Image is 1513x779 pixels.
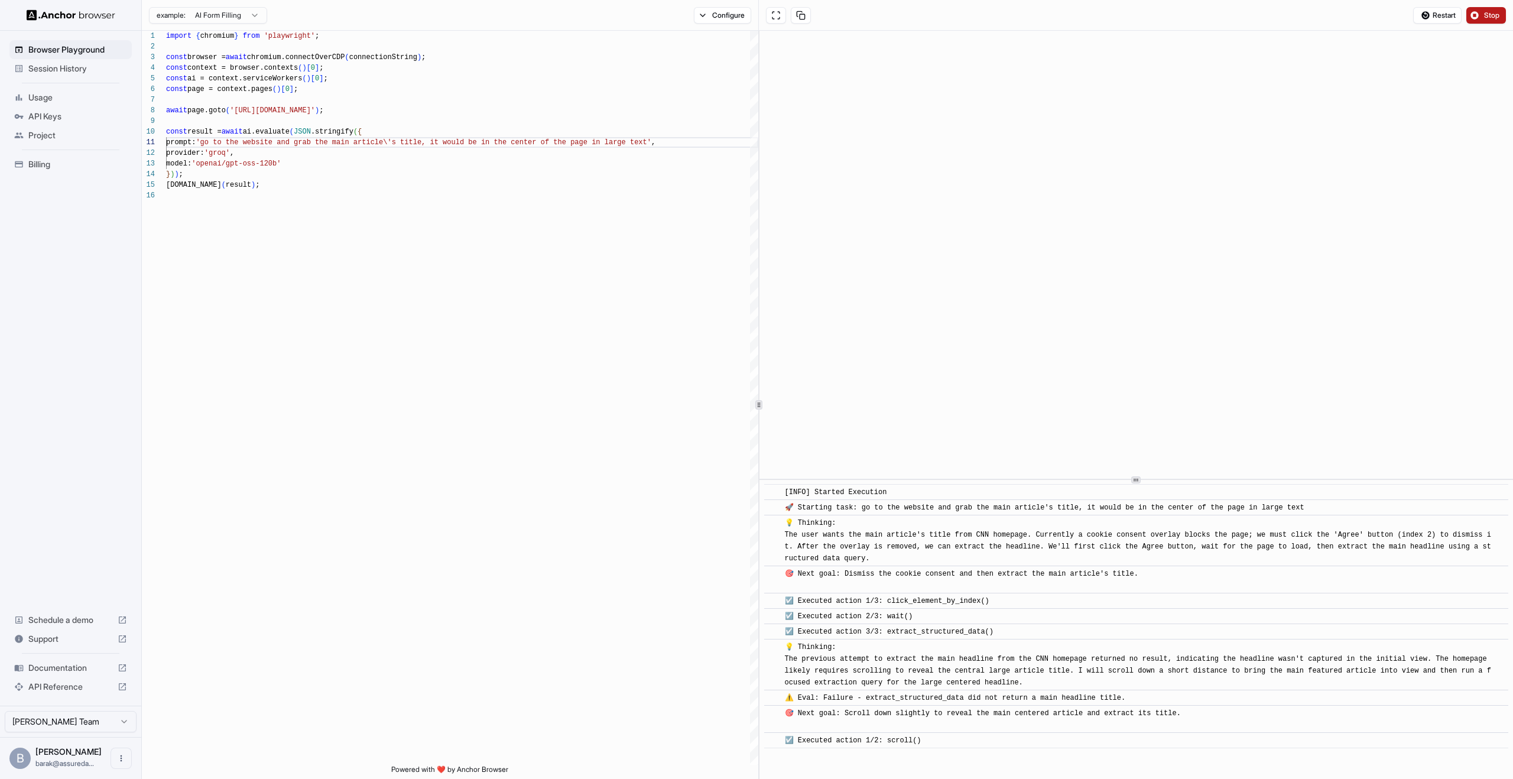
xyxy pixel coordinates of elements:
[142,95,155,105] div: 7
[298,64,302,72] span: (
[9,677,132,696] div: API Reference
[35,746,102,757] span: Barak Schieber
[142,116,155,126] div: 9
[142,126,155,137] div: 10
[9,629,132,648] div: Support
[770,626,776,638] span: ​
[187,106,226,115] span: page.goto
[142,180,155,190] div: 15
[785,736,921,745] span: ☑️ Executed action 1/2: scroll()
[9,40,132,59] div: Browser Playground
[142,169,155,180] div: 14
[277,85,281,93] span: )
[28,129,127,141] span: Project
[311,74,315,83] span: [
[9,88,132,107] div: Usage
[311,64,315,72] span: 0
[28,111,127,122] span: API Keys
[166,170,170,178] span: }
[290,85,294,93] span: ]
[345,53,349,61] span: (
[770,517,776,529] span: ​
[166,138,196,147] span: prompt:
[315,64,319,72] span: ]
[622,138,651,147] span: e text'
[694,7,751,24] button: Configure
[315,32,319,40] span: ;
[28,662,113,674] span: Documentation
[142,73,155,84] div: 5
[421,53,426,61] span: ;
[281,85,285,93] span: [
[166,128,187,136] span: const
[9,155,132,174] div: Billing
[1413,7,1462,24] button: Restart
[417,53,421,61] span: )
[166,53,187,61] span: const
[142,190,155,201] div: 16
[770,595,776,607] span: ​
[170,170,174,178] span: )
[9,748,31,769] div: B
[290,128,294,136] span: (
[785,612,913,621] span: ☑️ Executed action 2/3: wait()
[187,64,298,72] span: context = browser.contexts
[142,52,155,63] div: 3
[174,170,178,178] span: )
[264,32,315,40] span: 'playwright'
[285,85,290,93] span: 0
[770,692,776,704] span: ​
[226,106,230,115] span: (
[142,158,155,169] div: 13
[651,138,655,147] span: ,
[187,128,222,136] span: result =
[785,628,993,636] span: ☑️ Executed action 3/3: extract_structured_data()
[1466,7,1506,24] button: Stop
[785,694,1126,702] span: ⚠️ Eval: Failure - extract_structured_data did not return a main headline title.
[785,570,1138,590] span: 🎯 Next goal: Dismiss the cookie consent and then extract the main article's title.
[770,486,776,498] span: ​
[230,106,315,115] span: '[URL][DOMAIN_NAME]'
[319,106,323,115] span: ;
[179,170,183,178] span: ;
[770,611,776,622] span: ​
[785,519,1491,563] span: 💡 Thinking: The user wants the main article's title from CNN homepage. Currently a cookie consent...
[315,106,319,115] span: )
[302,64,306,72] span: )
[255,181,259,189] span: ;
[142,137,155,148] div: 11
[319,64,323,72] span: ;
[294,128,311,136] span: JSON
[251,181,255,189] span: )
[1433,11,1456,20] span: Restart
[353,128,358,136] span: (
[222,181,226,189] span: (
[27,9,115,21] img: Anchor Logo
[319,74,323,83] span: ]
[222,128,243,136] span: await
[226,53,247,61] span: await
[391,765,508,779] span: Powered with ❤️ by Anchor Browser
[785,709,1181,729] span: 🎯 Next goal: Scroll down slightly to reveal the main centered article and extract its title.
[28,92,127,103] span: Usage
[1484,11,1501,20] span: Stop
[142,63,155,73] div: 4
[785,488,887,496] span: [INFO] Started Execution
[166,32,191,40] span: import
[9,59,132,78] div: Session History
[770,641,776,653] span: ​
[247,53,345,61] span: chromium.connectOverCDP
[187,53,226,61] span: browser =
[166,64,187,72] span: const
[243,128,290,136] span: ai.evaluate
[142,41,155,52] div: 2
[349,53,417,61] span: connectionString
[311,128,353,136] span: .stringify
[28,681,113,693] span: API Reference
[272,85,277,93] span: (
[166,160,191,168] span: model:
[187,85,272,93] span: page = context.pages
[35,759,94,768] span: barak@assuredallies.com
[187,74,302,83] span: ai = context.serviceWorkers
[9,107,132,126] div: API Keys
